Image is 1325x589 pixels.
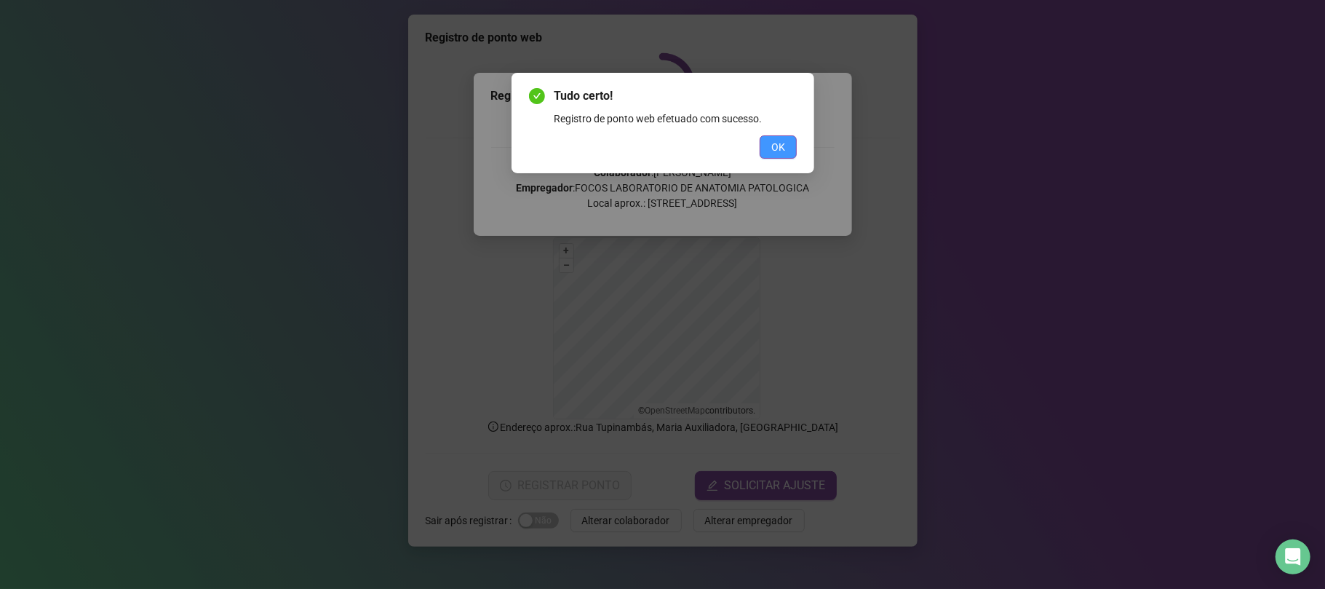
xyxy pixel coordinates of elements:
button: OK [760,135,797,159]
span: OK [771,139,785,155]
div: Open Intercom Messenger [1276,539,1310,574]
span: check-circle [529,88,545,104]
span: Tudo certo! [554,87,797,105]
div: Registro de ponto web efetuado com sucesso. [554,111,797,127]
